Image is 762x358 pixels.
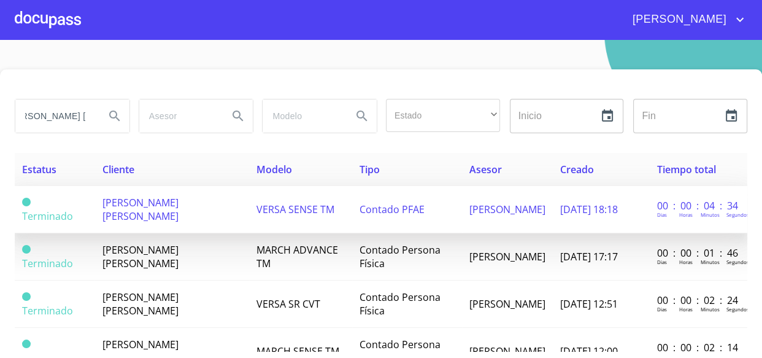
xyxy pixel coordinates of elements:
span: VERSA SR CVT [256,297,320,311]
p: Segundos [726,259,749,265]
span: Tiempo total [657,163,716,176]
p: Horas [679,211,693,218]
span: Contado Persona Física [360,290,441,317]
p: 00 : 00 : 04 : 34 [657,199,740,212]
p: Horas [679,306,693,313]
span: [DATE] 17:17 [560,250,618,263]
span: [DATE] 12:51 [560,297,618,311]
p: Segundos [726,211,749,218]
p: Minutos [701,211,720,218]
button: account of current user [623,10,747,29]
span: Creado [560,163,594,176]
span: MARCH ADVANCE TM [256,243,338,270]
p: 00 : 00 : 01 : 46 [657,246,740,260]
span: [PERSON_NAME] [469,250,545,263]
span: [DATE] 18:18 [560,203,618,216]
p: Dias [657,306,667,313]
input: search [15,99,95,133]
input: search [139,99,219,133]
p: 00 : 00 : 02 : 24 [657,294,740,307]
span: Tipo [360,163,380,176]
button: Search [100,101,129,131]
span: Estatus [22,163,56,176]
span: [PERSON_NAME] [469,203,545,216]
span: MARCH SENSE TM [256,344,339,358]
span: Modelo [256,163,292,176]
p: Dias [657,259,667,265]
span: [PERSON_NAME] [623,10,733,29]
span: [PERSON_NAME] [469,297,545,311]
p: Minutos [701,259,720,265]
span: Cliente [102,163,134,176]
span: Contado PFAE [360,203,425,216]
span: [PERSON_NAME] [PERSON_NAME] [102,290,178,317]
span: VERSA SENSE TM [256,203,334,216]
span: Terminado [22,198,31,206]
button: Search [223,101,253,131]
span: Contado Persona Física [360,243,441,270]
span: [PERSON_NAME] [PERSON_NAME] [102,196,178,223]
button: Search [347,101,377,131]
div: ​ [386,99,500,132]
span: Terminado [22,304,73,317]
span: Terminado [22,209,73,223]
span: [DATE] 12:00 [560,344,618,358]
span: [PERSON_NAME] [469,344,545,358]
span: Terminado [22,245,31,254]
span: Terminado [22,257,73,270]
p: Segundos [726,306,749,313]
span: Terminado [22,340,31,348]
span: Asesor [469,163,502,176]
span: [PERSON_NAME] [PERSON_NAME] [102,243,178,270]
p: Minutos [701,306,720,313]
p: Horas [679,259,693,265]
p: Dias [657,211,667,218]
p: 00 : 00 : 02 : 14 [657,341,740,354]
span: Terminado [22,292,31,301]
input: search [263,99,342,133]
